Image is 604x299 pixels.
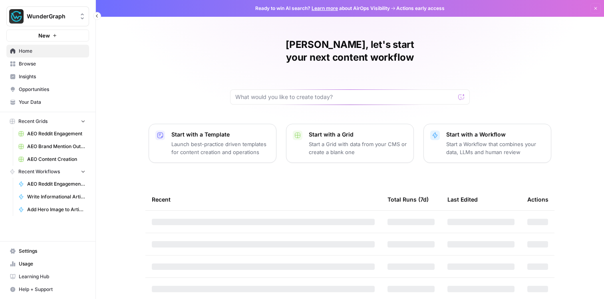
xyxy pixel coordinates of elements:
span: Ready to win AI search? about AirOps Visibility [255,5,390,12]
span: Add Hero Image to Article [27,206,85,213]
a: Add Hero Image to Article [15,203,89,216]
a: AEO Reddit Engagement [15,127,89,140]
div: Actions [527,188,548,210]
span: Recent Workflows [18,168,60,175]
p: Launch best-practice driven templates for content creation and operations [171,140,270,156]
a: Settings [6,245,89,257]
a: Browse [6,57,89,70]
span: Recent Grids [18,118,48,125]
button: Recent Workflows [6,166,89,178]
span: AEO Brand Mention Outreach [27,143,85,150]
button: Start with a TemplateLaunch best-practice driven templates for content creation and operations [149,124,276,163]
h1: [PERSON_NAME], let's start your next content workflow [230,38,470,64]
a: AEO Content Creation [15,153,89,166]
span: AEO Reddit Engagement - Fork [27,180,85,188]
a: Opportunities [6,83,89,96]
img: WunderGraph Logo [9,9,24,24]
span: AEO Reddit Engagement [27,130,85,137]
span: AEO Content Creation [27,156,85,163]
button: Start with a GridStart a Grid with data from your CMS or create a blank one [286,124,414,163]
button: Recent Grids [6,115,89,127]
span: Opportunities [19,86,85,93]
span: Learning Hub [19,273,85,280]
span: New [38,32,50,40]
div: Total Runs (7d) [387,188,429,210]
a: Learn more [312,5,338,11]
a: Usage [6,257,89,270]
span: Help + Support [19,286,85,293]
span: Browse [19,60,85,67]
p: Start with a Template [171,131,270,139]
span: Home [19,48,85,55]
a: AEO Reddit Engagement - Fork [15,178,89,190]
a: Your Data [6,96,89,109]
p: Start with a Workflow [446,131,544,139]
button: Help + Support [6,283,89,296]
span: Insights [19,73,85,80]
a: Home [6,45,89,57]
span: Write Informational Article Body [27,193,85,200]
p: Start with a Grid [309,131,407,139]
a: AEO Brand Mention Outreach [15,140,89,153]
div: Recent [152,188,375,210]
span: Actions early access [396,5,445,12]
span: Your Data [19,99,85,106]
a: Write Informational Article Body [15,190,89,203]
span: Settings [19,248,85,255]
a: Insights [6,70,89,83]
a: Learning Hub [6,270,89,283]
input: What would you like to create today? [235,93,455,101]
div: Last Edited [447,188,478,210]
button: New [6,30,89,42]
p: Start a Workflow that combines your data, LLMs and human review [446,140,544,156]
button: Start with a WorkflowStart a Workflow that combines your data, LLMs and human review [423,124,551,163]
p: Start a Grid with data from your CMS or create a blank one [309,140,407,156]
span: WunderGraph [27,12,75,20]
span: Usage [19,260,85,267]
button: Workspace: WunderGraph [6,6,89,26]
